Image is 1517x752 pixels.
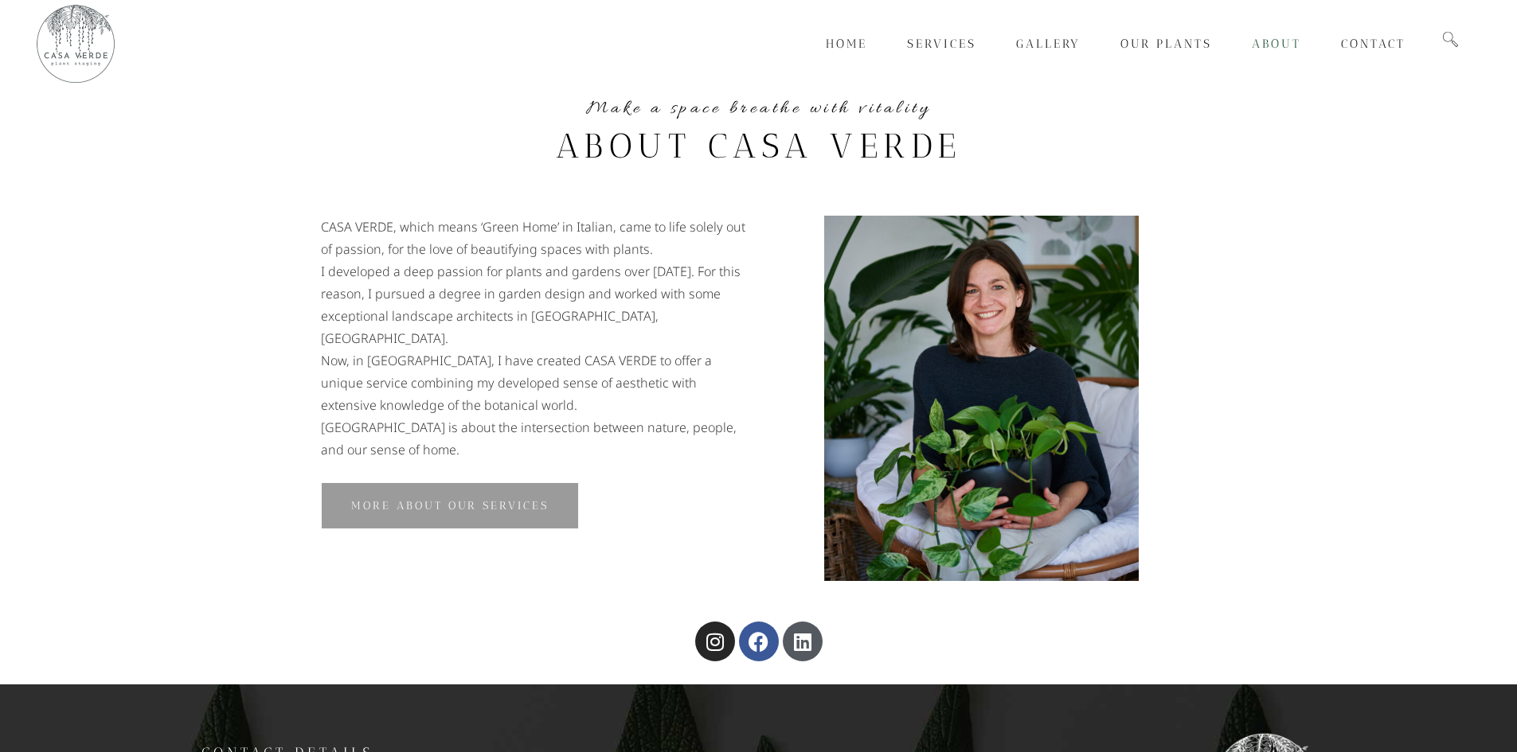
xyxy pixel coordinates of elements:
span: Contact [1341,37,1406,51]
p: CASA VERDE, which means ‘Green Home’ in Italian, came to life solely out of passion, for the love... [321,216,751,260]
span: Gallery [1016,37,1081,51]
span: Our Plants [1120,37,1212,51]
img: Portrait of Chiara [824,216,1138,581]
a: MORE ABOUT OUR SERVICES [321,482,579,529]
h5: Make a space breathe with vitality [313,95,1205,123]
span: Services [907,37,976,51]
span: About [1252,37,1301,51]
p: Now, in [GEOGRAPHIC_DATA], I have created CASA VERDE to offer a unique service combining my devel... [321,349,751,416]
span: Home [826,37,867,51]
p: I developed a deep passion for plants and gardens over [DATE]. For this reason, I pursued a degre... [321,260,751,349]
h2: ABOUT CASA VERDE [313,125,1205,167]
p: [GEOGRAPHIC_DATA] is about the intersection between nature, people, and our sense of home. [321,416,751,461]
